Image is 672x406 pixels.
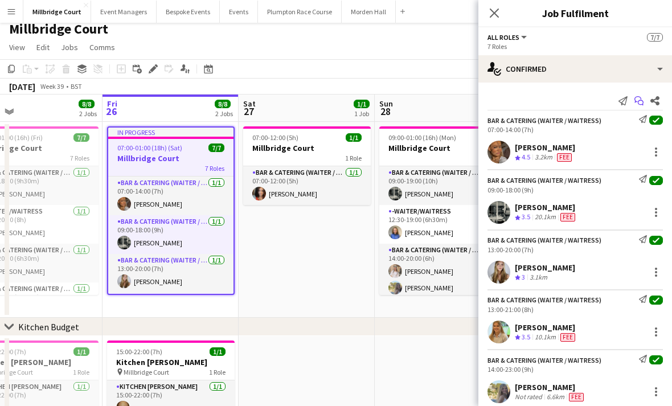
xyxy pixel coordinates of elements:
span: 7/7 [647,33,663,42]
h3: Kitchen [PERSON_NAME] [107,357,235,367]
span: Fee [560,333,575,342]
span: Comms [89,42,115,52]
div: Bar & Catering (Waiter / waitress) [487,356,601,364]
div: BST [71,82,82,91]
app-job-card: 09:00-01:00 (16h) (Mon)6/7Millbridge Court6 RolesBar & Catering (Waiter / waitress)1/109:00-19:00... [379,126,507,295]
app-card-role: Bar & Catering (Waiter / waitress)1/107:00-14:00 (7h)[PERSON_NAME] [108,177,233,215]
button: Plumpton Race Course [258,1,342,23]
span: 1/1 [346,133,362,142]
a: Jobs [56,40,83,55]
span: Millbridge Court [124,368,169,376]
a: Edit [32,40,54,55]
span: 3 [522,273,525,281]
div: In progress [108,128,233,137]
div: [PERSON_NAME] [515,202,577,212]
div: Bar & Catering (Waiter / waitress) [487,296,601,304]
span: 8/8 [79,100,95,108]
app-card-role: -Waiter/Waitress1/112:30-19:00 (6h30m)[PERSON_NAME] [379,205,507,244]
app-job-card: 07:00-12:00 (5h)1/1Millbridge Court1 RoleBar & Catering (Waiter / waitress)1/107:00-12:00 (5h)[PE... [243,126,371,205]
span: Edit [36,42,50,52]
button: All roles [487,33,528,42]
span: Fee [557,153,572,162]
div: 13:00-21:00 (8h) [487,305,663,314]
app-card-role: Bar & Catering (Waiter / waitress)1/107:00-12:00 (5h)[PERSON_NAME] [243,166,371,205]
a: Comms [85,40,120,55]
span: 28 [378,105,393,118]
div: 3.2km [532,153,555,162]
div: Not rated [515,392,544,401]
span: Fee [560,213,575,222]
div: [PERSON_NAME] [515,322,577,333]
span: 7 Roles [205,164,224,173]
div: Bar & Catering (Waiter / waitress) [487,116,601,125]
h3: Millbridge Court [108,153,233,163]
div: [PERSON_NAME] [515,382,586,392]
span: 07:00-01:00 (18h) (Sat) [117,143,182,152]
div: 20.1km [532,212,558,222]
span: 09:00-01:00 (16h) (Mon) [388,133,456,142]
h3: Job Fulfilment [478,6,672,20]
div: 2 Jobs [215,109,233,118]
span: 07:00-12:00 (5h) [252,133,298,142]
app-card-role: Bar & Catering (Waiter / waitress)1/109:00-19:00 (10h)[PERSON_NAME] [379,166,507,205]
div: Crew has different fees then in role [558,333,577,342]
span: Week 39 [38,82,66,91]
div: Crew has different fees then in role [558,212,577,222]
button: Events [220,1,258,23]
span: 26 [105,105,117,118]
div: 10.1km [532,333,558,342]
app-job-card: In progress07:00-01:00 (18h) (Sat)7/7Millbridge Court7 RolesBar & Catering (Waiter / waitress)1/1... [107,126,235,295]
div: Bar & Catering (Waiter / waitress) [487,236,601,244]
div: [PERSON_NAME] [515,263,575,273]
span: 4.5 [522,153,530,161]
div: Bar & Catering (Waiter / waitress) [487,176,601,184]
span: 7/7 [73,133,89,142]
div: 09:00-18:00 (9h) [487,186,663,194]
span: 15:00-22:00 (7h) [116,347,162,356]
div: 13:00-20:00 (7h) [487,245,663,254]
span: 1 Role [209,368,226,376]
span: 7 Roles [70,154,89,162]
span: 7/7 [208,143,224,152]
div: 07:00-14:00 (7h) [487,125,663,134]
app-card-role: Bar & Catering (Waiter / waitress)1/113:00-20:00 (7h)[PERSON_NAME] [108,254,233,293]
span: Sun [379,99,393,109]
button: Millbridge Court [23,1,91,23]
div: 2 Jobs [79,109,97,118]
div: 7 Roles [487,42,663,51]
span: 1/1 [210,347,226,356]
div: 3.1km [527,273,550,282]
span: 1 Role [345,154,362,162]
span: Sat [243,99,256,109]
span: Jobs [61,42,78,52]
span: 3.5 [522,212,530,221]
div: Kitchen Budget [18,321,79,333]
div: 14:00-23:00 (9h) [487,365,663,374]
app-card-role: Bar & Catering (Waiter / waitress)1/1 [108,293,233,331]
span: 1 Role [73,368,89,376]
div: [PERSON_NAME] [515,142,575,153]
span: 1/1 [73,347,89,356]
div: Confirmed [478,55,672,83]
div: [DATE] [9,81,35,92]
button: Morden Hall [342,1,396,23]
span: View [9,42,25,52]
span: 8/8 [215,100,231,108]
span: 1/1 [354,100,370,108]
button: Bespoke Events [157,1,220,23]
div: 1 Job [354,109,369,118]
app-card-role: Bar & Catering (Waiter / waitress)1/109:00-18:00 (9h)[PERSON_NAME] [108,215,233,254]
div: 6.6km [544,392,567,401]
div: Crew has different fees then in role [567,392,586,401]
app-card-role: Bar & Catering (Waiter / waitress)2/214:00-20:00 (6h)[PERSON_NAME][PERSON_NAME] [379,244,507,299]
a: View [5,40,30,55]
h3: Millbridge Court [379,143,507,153]
span: 3.5 [522,333,530,341]
span: Fee [569,393,584,401]
button: Event Managers [91,1,157,23]
span: 27 [241,105,256,118]
h1: Millbridge Court [9,20,108,38]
